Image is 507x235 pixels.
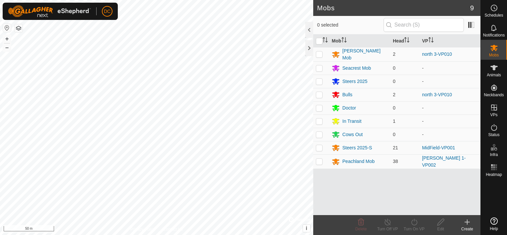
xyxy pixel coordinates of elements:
div: Peachland Mob [342,158,375,165]
th: VP [419,35,480,47]
td: - [419,128,480,141]
div: Turn Off VP [374,226,401,232]
span: Mobs [489,53,499,57]
div: Edit [427,226,454,232]
span: 9 [470,3,474,13]
input: Search (S) [384,18,464,32]
span: Infra [490,153,498,157]
p-sorticon: Activate to sort [323,38,328,43]
a: north 3-VP010 [422,92,452,97]
th: Head [390,35,419,47]
button: – [3,43,11,51]
span: i [306,225,307,231]
div: Create [454,226,480,232]
a: MidField-VP001 [422,145,455,150]
span: VPs [490,113,497,117]
span: 1 [393,118,396,124]
span: Animals [487,73,501,77]
td: - [419,101,480,115]
span: DC [104,8,110,15]
div: Cows Out [342,131,363,138]
span: 0 [393,65,396,71]
span: 0 [393,105,396,111]
span: Notifications [483,33,505,37]
p-sorticon: Activate to sort [404,38,409,43]
span: Help [490,227,498,231]
a: Privacy Policy [130,226,155,232]
div: [PERSON_NAME] Mob [342,47,388,61]
div: Bulls [342,91,352,98]
span: 2 [393,92,396,97]
a: Help [481,215,507,233]
a: Contact Us [163,226,183,232]
td: - [419,115,480,128]
button: i [303,225,310,232]
div: Turn On VP [401,226,427,232]
span: 2 [393,51,396,57]
span: Heatmap [486,173,502,177]
span: Delete [355,227,367,231]
p-sorticon: Activate to sort [341,38,347,43]
span: Neckbands [484,93,504,97]
span: 38 [393,159,398,164]
td: - [419,75,480,88]
div: In Transit [342,118,362,125]
div: Doctor [342,105,356,112]
button: + [3,35,11,43]
button: Reset Map [3,24,11,32]
span: Schedules [484,13,503,17]
span: 0 [393,79,396,84]
button: Map Layers [15,24,23,32]
td: - [419,61,480,75]
div: Seacrest Mob [342,65,371,72]
a: north 3-VP010 [422,51,452,57]
h2: Mobs [317,4,470,12]
span: 0 selected [317,22,384,29]
span: Status [488,133,499,137]
span: 21 [393,145,398,150]
a: [PERSON_NAME] 1-VP002 [422,155,466,168]
span: 0 [393,132,396,137]
img: Gallagher Logo [8,5,91,17]
div: Steers 2025-S [342,144,372,151]
th: Mob [329,35,390,47]
div: Steers 2025 [342,78,368,85]
p-sorticon: Activate to sort [428,38,434,43]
